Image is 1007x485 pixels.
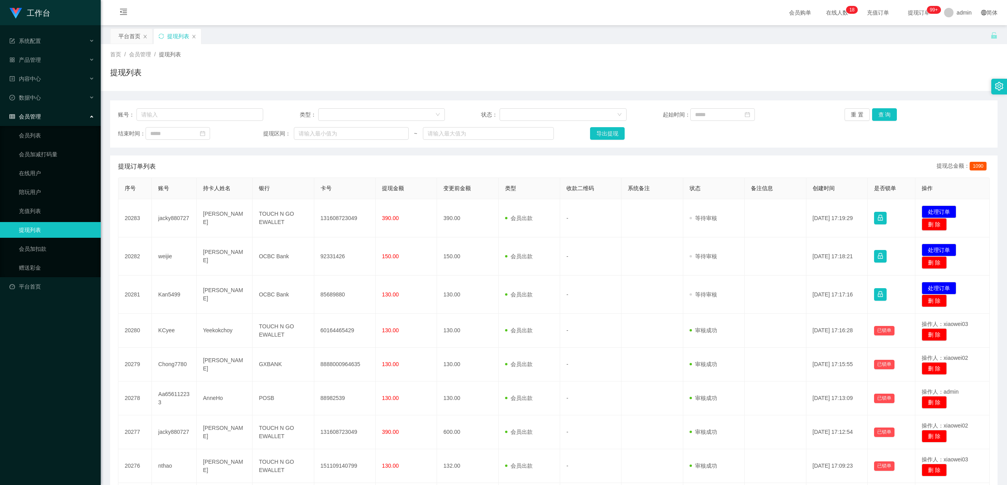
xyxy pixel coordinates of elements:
[995,82,1003,91] i: 图标: setting
[118,314,152,348] td: 20280
[922,205,956,218] button: 处理订单
[314,199,376,237] td: 131608723049
[874,428,894,437] button: 已锁单
[922,328,947,341] button: 删 除
[118,449,152,483] td: 20276
[125,185,136,191] span: 序号
[197,381,253,415] td: AnneHo
[19,260,94,276] a: 赠送彩金
[437,199,498,237] td: 390.00
[294,127,409,140] input: 请输入最小值为
[19,222,94,238] a: 提现列表
[690,463,717,469] span: 审核成功
[922,456,968,463] span: 操作人：xiaowei03
[806,314,868,348] td: [DATE] 17:16:28
[314,381,376,415] td: 88982539
[197,449,253,483] td: [PERSON_NAME]
[382,185,404,191] span: 提现金额
[690,185,701,191] span: 状态
[158,185,169,191] span: 账号
[110,51,121,57] span: 首页
[159,33,164,39] i: 图标: sync
[19,184,94,200] a: 陪玩用户
[437,449,498,483] td: 132.00
[437,415,498,449] td: 600.00
[437,276,498,314] td: 130.00
[253,276,314,314] td: OCBC Bank
[143,34,148,39] i: 图标: close
[922,256,947,269] button: 删 除
[505,395,533,401] span: 会员出款
[922,218,947,231] button: 删 除
[874,461,894,471] button: 已锁单
[437,237,498,276] td: 150.00
[566,463,568,469] span: -
[590,127,625,140] button: 导出提现
[382,395,399,401] span: 130.00
[566,291,568,298] span: -
[253,381,314,415] td: POSB
[922,321,968,327] span: 操作人：xiaowei03
[922,244,956,256] button: 处理订单
[253,199,314,237] td: TOUCH N GO EWALLET
[152,381,197,415] td: Aa656112233
[849,6,852,14] p: 1
[443,185,471,191] span: 变更前金额
[505,291,533,298] span: 会员出款
[192,34,196,39] i: 图标: close
[505,253,533,259] span: 会员出款
[118,111,136,119] span: 账号：
[505,185,516,191] span: 类型
[663,111,690,119] span: 起始时间：
[9,57,41,63] span: 产品管理
[690,395,717,401] span: 审核成功
[435,112,440,118] i: 图标: down
[922,362,947,375] button: 删 除
[136,108,264,121] input: 请输入
[382,215,399,221] span: 390.00
[922,282,956,294] button: 处理订单
[197,348,253,381] td: [PERSON_NAME]
[874,185,896,191] span: 是否锁单
[813,185,835,191] span: 创建时间
[874,288,887,301] button: 图标: lock
[110,67,142,78] h1: 提现列表
[409,130,423,138] span: ~
[253,449,314,483] td: TOUCH N GO EWALLET
[314,314,376,348] td: 60164465429
[314,237,376,276] td: 92331426
[9,279,94,294] a: 图标: dashboard平台首页
[9,95,15,100] i: 图标: check-circle-o
[690,291,717,298] span: 等待审核
[382,253,399,259] span: 150.00
[806,348,868,381] td: [DATE] 17:15:55
[19,128,94,143] a: 会员列表
[321,185,332,191] span: 卡号
[437,314,498,348] td: 130.00
[118,162,156,171] span: 提现订单列表
[152,199,197,237] td: jacky880727
[566,185,594,191] span: 收款二维码
[118,237,152,276] td: 20282
[253,314,314,348] td: TOUCH N GO EWALLET
[481,111,500,119] span: 状态：
[9,94,41,101] span: 数据中心
[382,463,399,469] span: 130.00
[922,430,947,442] button: 删 除
[382,327,399,333] span: 130.00
[203,185,231,191] span: 持卡人姓名
[566,429,568,435] span: -
[9,114,15,119] i: 图标: table
[806,415,868,449] td: [DATE] 17:12:54
[874,250,887,263] button: 图标: lock
[159,51,181,57] span: 提现列表
[197,199,253,237] td: [PERSON_NAME]
[566,395,568,401] span: -
[566,215,568,221] span: -
[9,76,15,81] i: 图标: profile
[382,361,399,367] span: 130.00
[124,51,126,57] span: /
[197,237,253,276] td: [PERSON_NAME]
[505,215,533,221] span: 会员出款
[922,422,968,429] span: 操作人：xiaowei02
